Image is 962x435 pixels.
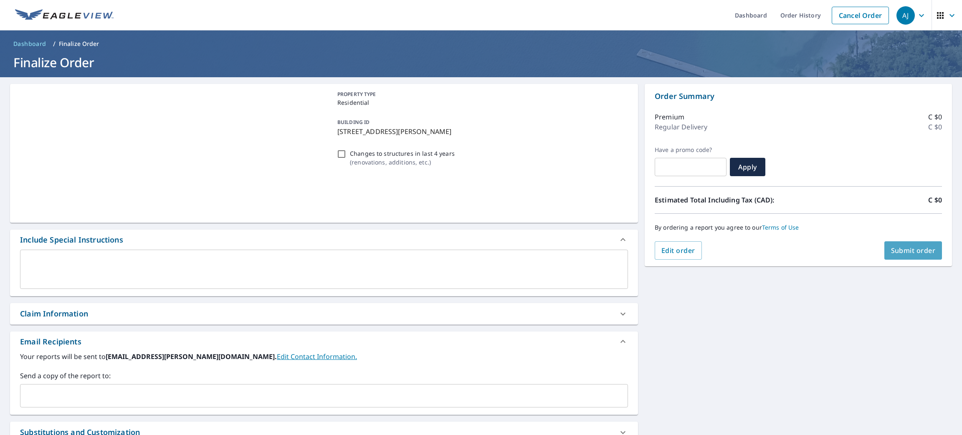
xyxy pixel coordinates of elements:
div: Claim Information [10,303,638,324]
p: PROPERTY TYPE [337,91,625,98]
p: [STREET_ADDRESS][PERSON_NAME] [337,126,625,137]
img: EV Logo [15,9,114,22]
p: C $0 [928,112,942,122]
p: By ordering a report you agree to our [655,224,942,231]
nav: breadcrumb [10,37,952,51]
label: Have a promo code? [655,146,727,154]
p: ( renovations, additions, etc. ) [350,158,455,167]
p: C $0 [928,122,942,132]
div: Email Recipients [10,331,638,352]
li: / [53,39,56,49]
div: Email Recipients [20,336,81,347]
span: Submit order [891,246,936,255]
p: Regular Delivery [655,122,707,132]
p: BUILDING ID [337,119,370,126]
p: Residential [337,98,625,107]
div: Claim Information [20,308,88,319]
p: Finalize Order [59,40,99,48]
div: Include Special Instructions [10,230,638,250]
button: Edit order [655,241,702,260]
button: Submit order [884,241,942,260]
b: [EMAIL_ADDRESS][PERSON_NAME][DOMAIN_NAME]. [106,352,277,361]
label: Send a copy of the report to: [20,371,628,381]
span: Edit order [661,246,695,255]
p: Order Summary [655,91,942,102]
p: Estimated Total Including Tax (CAD): [655,195,798,205]
button: Apply [730,158,765,176]
a: Cancel Order [832,7,889,24]
div: AJ [896,6,915,25]
a: Terms of Use [762,223,799,231]
p: Premium [655,112,684,122]
p: C $0 [928,195,942,205]
div: Include Special Instructions [20,234,123,245]
a: Dashboard [10,37,50,51]
a: EditContactInfo [277,352,357,361]
span: Dashboard [13,40,46,48]
h1: Finalize Order [10,54,952,71]
p: Changes to structures in last 4 years [350,149,455,158]
span: Apply [737,162,759,172]
label: Your reports will be sent to [20,352,628,362]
